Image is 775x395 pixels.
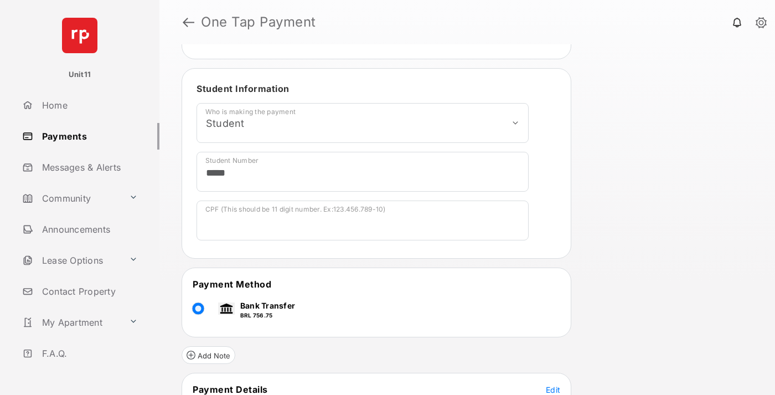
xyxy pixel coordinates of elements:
[193,279,271,290] span: Payment Method
[18,92,159,119] a: Home
[193,384,268,395] span: Payment Details
[546,385,560,394] span: Edit
[18,278,159,305] a: Contact Property
[240,311,295,320] p: BRL 756.75
[197,83,290,94] span: Student Information
[18,154,159,181] a: Messages & Alerts
[62,18,97,53] img: svg+xml;base64,PHN2ZyB4bWxucz0iaHR0cDovL3d3dy53My5vcmcvMjAwMC9zdmciIHdpZHRoPSI2NCIgaGVpZ2h0PSI2NC...
[18,247,125,274] a: Lease Options
[18,185,125,212] a: Community
[69,69,91,80] p: Unit11
[18,340,159,367] a: F.A.Q.
[240,300,295,311] p: Bank Transfer
[18,123,159,150] a: Payments
[182,346,235,364] button: Add Note
[18,216,159,243] a: Announcements
[218,302,235,315] img: bank.png
[18,309,125,336] a: My Apartment
[546,384,560,395] button: Edit
[201,16,316,29] strong: One Tap Payment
